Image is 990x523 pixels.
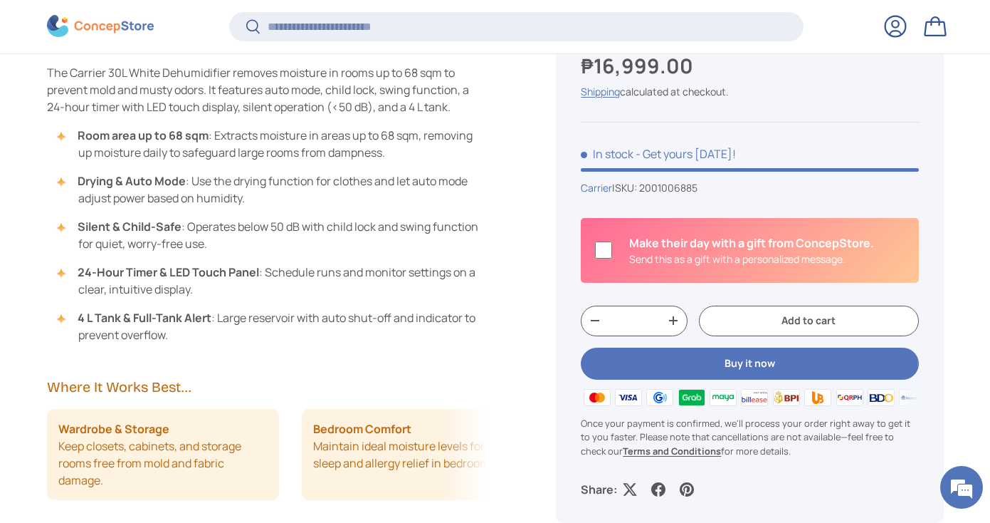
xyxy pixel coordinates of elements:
[58,420,169,437] strong: Wardrobe & Storage
[629,234,874,266] div: Is this a gift?
[61,172,488,207] li: : Use the drying function for clothes and let auto mode adjust power based on humidity.
[581,85,620,98] a: Shipping
[78,310,211,326] strong: 4 L Tank & Full-Tank Alert
[675,387,707,408] img: grabpay
[47,65,469,115] span: The Carrier 30L White Dehumidifier removes moisture in rooms up to 68 sqm to prevent mold and mus...
[78,128,209,143] strong: Room area up to 68 sqm
[233,7,268,41] div: Minimize live chat window
[612,181,697,195] span: |
[47,378,488,398] h2: Where It Works Best...
[47,409,280,500] li: Keep closets, cabinets, and storage rooms free from mold and fabric damage.
[74,80,239,98] div: Chat with us now
[313,420,411,437] strong: Bedroom Comfort
[636,146,736,162] p: - Get yours [DATE]!
[83,165,196,309] span: We're online!
[833,387,865,408] img: qrph
[581,348,918,380] button: Buy it now
[581,84,918,99] div: calculated at checkout.
[47,16,154,38] img: ConcepStore
[61,309,488,343] li: : Large reservoir with auto shut-off and indicator to prevent overflow.
[613,387,644,408] img: visa
[699,306,918,336] button: Add to cart
[581,481,617,498] p: Share:
[595,242,612,259] input: Is this a gift?
[78,173,186,189] strong: Drying & Auto Mode
[644,387,675,408] img: gcash
[802,387,833,408] img: ubp
[61,218,488,252] li: : Operates below 50 dB with child lock and swing function for quiet, worry-free use.
[707,387,739,408] img: maya
[615,181,637,195] span: SKU:
[581,387,612,408] img: master
[78,264,259,280] strong: 24-Hour Timer & LED Touch Panel
[581,181,612,195] a: Carrier
[61,127,488,161] li: : Extracts moisture in areas up to 68 sqm, removing up moisture daily to safeguard large rooms fr...
[897,387,928,408] img: metrobank
[623,445,721,457] a: Terms and Conditions
[865,387,897,408] img: bdo
[581,53,697,80] strong: ₱16,999.00
[739,387,770,408] img: billease
[7,361,271,411] textarea: Type your message and hit 'Enter'
[61,264,488,298] li: : Schedule runs and monitor settings on a clear, intuitive display.
[78,219,181,234] strong: Silent & Child-Safe
[581,418,918,459] p: Once your payment is confirmed, we'll process your order right away to get it to you faster. Plea...
[639,181,697,195] span: 2001006885
[771,387,802,408] img: bpi
[581,146,633,162] span: In stock
[302,409,535,500] li: Maintain ideal moisture levels for better sleep and allergy relief in bedrooms.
